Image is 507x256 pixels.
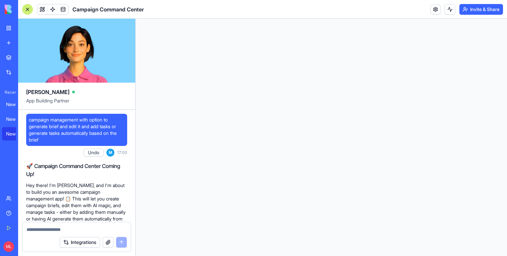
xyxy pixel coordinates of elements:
span: App Building Partner [26,97,127,109]
a: New App [2,98,29,111]
span: ML [3,241,14,252]
div: New App [6,101,25,108]
span: [PERSON_NAME] [26,88,69,96]
h2: 🚀 Campaign Command Center Coming Up! [26,162,127,178]
div: New App [6,131,25,137]
button: Undo [84,149,104,157]
p: Hey there! I'm [PERSON_NAME], and I'm about to build you an awesome campaign management app! 📋 Th... [26,182,127,236]
a: New App [2,127,29,141]
button: Integrations [60,237,100,248]
div: New App [6,116,25,122]
span: campaign management with option to generate brief and edit it and add tasks or generate tasks aut... [29,116,124,143]
a: New App [2,112,29,126]
span: Campaign Command Center [72,5,144,13]
img: logo [5,5,46,14]
span: Recent [2,90,16,95]
button: Invite & Share [459,4,503,15]
span: 17:00 [117,150,127,155]
span: M [106,149,114,157]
